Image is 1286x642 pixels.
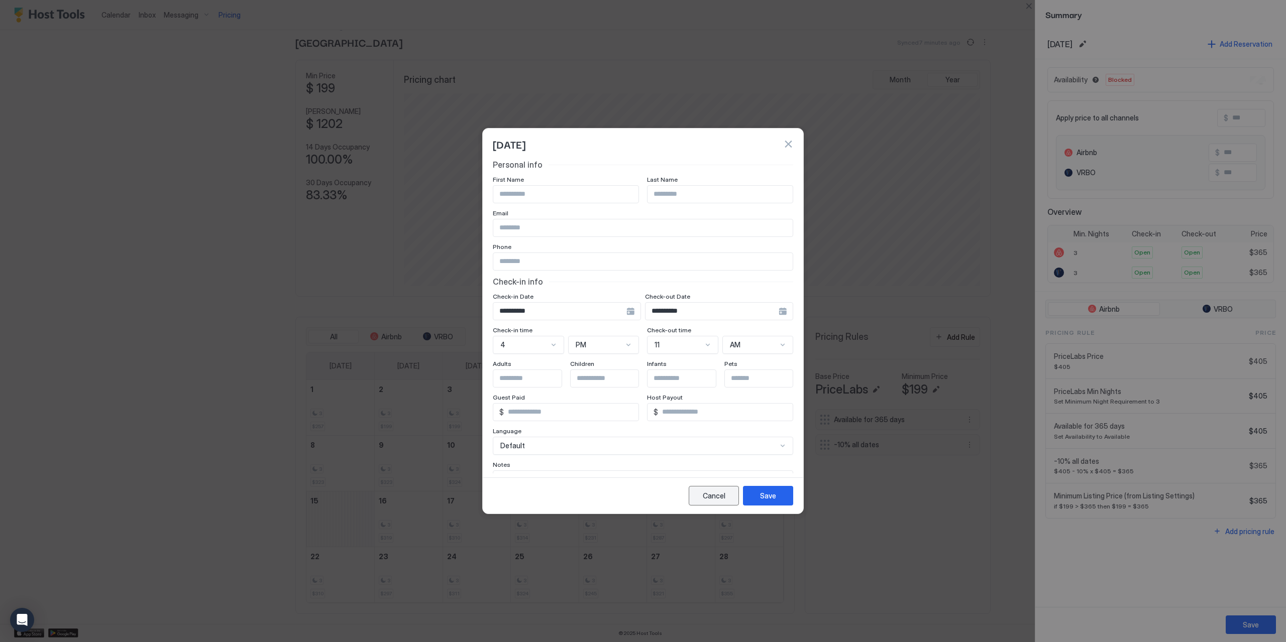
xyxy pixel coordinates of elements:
span: Check-out Date [645,293,690,300]
span: $ [654,408,658,417]
input: Input Field [493,186,638,203]
span: 4 [500,340,505,349]
span: Phone [493,243,511,250]
input: Input Field [493,370,576,387]
span: [DATE] [493,137,525,152]
div: Open Intercom Messenger [10,608,34,632]
span: Check-in info [493,277,543,287]
span: Email [493,209,508,217]
input: Input Field [504,404,638,421]
button: Cancel [689,486,739,505]
div: Cancel [703,490,725,501]
span: Check-in time [493,326,532,334]
span: Host Payout [647,394,683,401]
input: Input Field [725,370,807,387]
textarea: Input Field [493,471,793,520]
input: Input Field [493,303,626,320]
span: Check-out time [647,326,691,334]
div: Save [760,490,776,501]
input: Input Field [571,370,653,387]
span: First Name [493,176,524,183]
input: Input Field [658,404,793,421]
span: Infants [647,360,667,367]
span: Children [570,360,594,367]
span: Personal info [493,160,543,170]
input: Input Field [646,303,779,320]
span: Last Name [647,176,678,183]
button: Save [743,486,793,505]
span: Guest Paid [493,394,525,401]
input: Input Field [493,219,793,236]
span: Default [500,441,525,450]
span: Adults [493,360,511,367]
span: $ [499,408,504,417]
input: Input Field [493,253,793,270]
span: Pets [724,360,737,367]
input: Input Field [648,186,793,203]
span: AM [730,340,740,349]
span: 11 [655,340,660,349]
span: PM [576,340,586,349]
span: Language [493,427,521,435]
span: Notes [493,461,510,468]
input: Input Field [648,370,730,387]
span: Check-in Date [493,293,533,300]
